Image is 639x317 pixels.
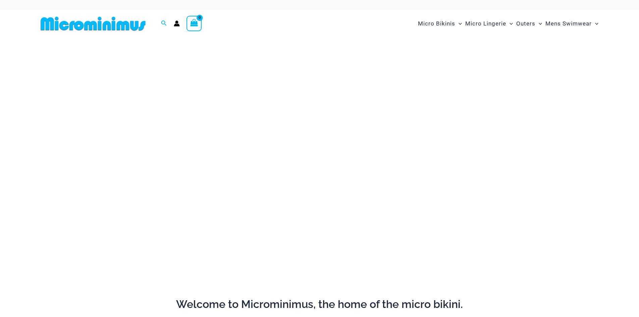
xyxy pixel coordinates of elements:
nav: Site Navigation [415,12,601,35]
a: Mens SwimwearMenu ToggleMenu Toggle [544,13,600,34]
span: Outers [516,15,535,32]
a: Micro LingerieMenu ToggleMenu Toggle [464,13,515,34]
h2: Welcome to Microminimus, the home of the micro bikini. [38,297,601,311]
span: Micro Lingerie [465,15,506,32]
span: Menu Toggle [506,15,513,32]
a: View Shopping Cart, empty [187,16,202,31]
a: Search icon link [161,19,167,28]
span: Mens Swimwear [545,15,592,32]
span: Menu Toggle [455,15,462,32]
span: Micro Bikinis [418,15,455,32]
img: MM SHOP LOGO FLAT [38,16,148,31]
span: Menu Toggle [592,15,598,32]
a: Micro BikinisMenu ToggleMenu Toggle [416,13,464,34]
a: OutersMenu ToggleMenu Toggle [515,13,544,34]
a: Account icon link [174,20,180,27]
span: Menu Toggle [535,15,542,32]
